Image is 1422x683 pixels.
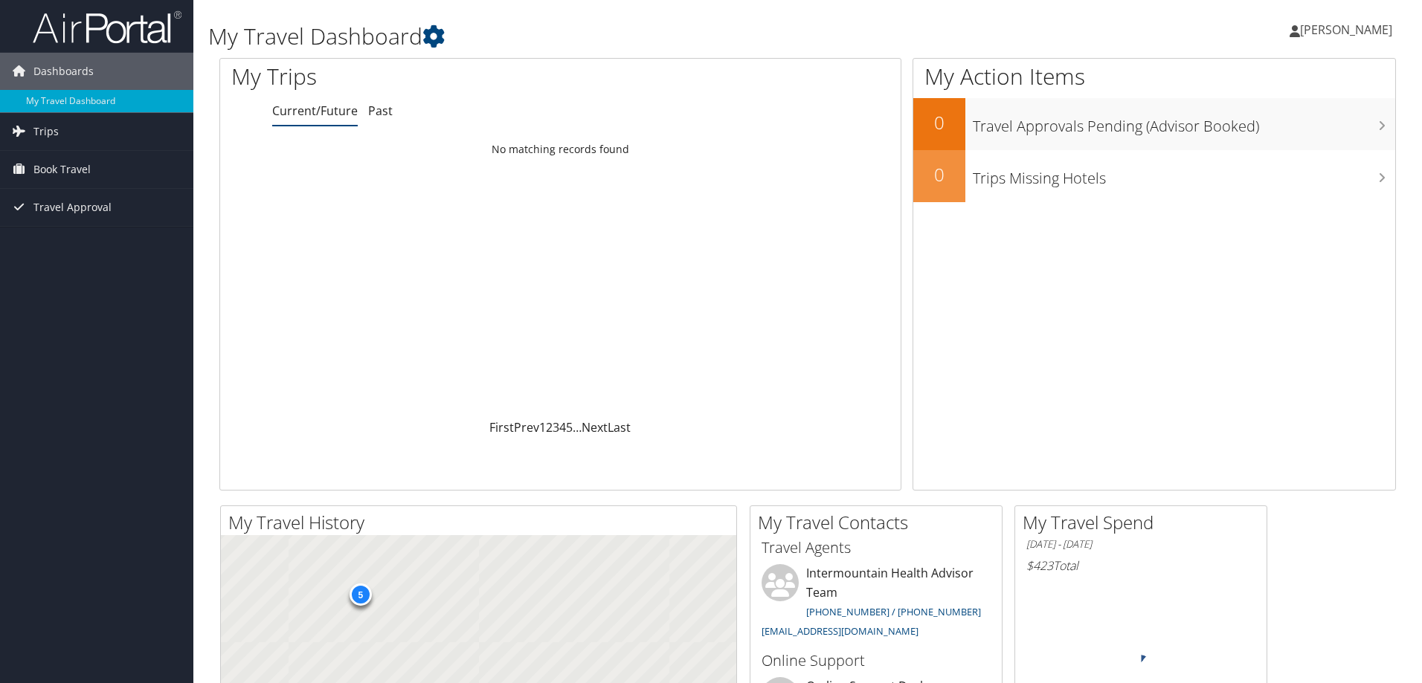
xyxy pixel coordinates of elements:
[33,113,59,150] span: Trips
[913,150,1395,202] a: 0Trips Missing Hotels
[368,103,393,119] a: Past
[559,419,566,436] a: 4
[754,564,998,644] li: Intermountain Health Advisor Team
[1023,510,1267,535] h2: My Travel Spend
[806,605,981,618] a: [PHONE_NUMBER] / [PHONE_NUMBER]
[573,419,582,436] span: …
[913,98,1395,150] a: 0Travel Approvals Pending (Advisor Booked)
[33,53,94,90] span: Dashboards
[1026,537,1255,551] h6: [DATE] - [DATE]
[973,109,1395,137] h3: Travel Approvals Pending (Advisor Booked)
[762,624,918,638] a: [EMAIL_ADDRESS][DOMAIN_NAME]
[1026,557,1255,574] h6: Total
[1290,7,1407,52] a: [PERSON_NAME]
[546,419,553,436] a: 2
[514,419,539,436] a: Prev
[231,61,606,92] h1: My Trips
[228,510,736,535] h2: My Travel History
[608,419,631,436] a: Last
[33,189,112,226] span: Travel Approval
[913,162,965,187] h2: 0
[762,537,991,558] h3: Travel Agents
[208,21,1008,52] h1: My Travel Dashboard
[33,151,91,188] span: Book Travel
[913,61,1395,92] h1: My Action Items
[489,419,514,436] a: First
[539,419,546,436] a: 1
[762,650,991,671] h3: Online Support
[913,110,965,135] h2: 0
[33,10,181,45] img: airportal-logo.png
[553,419,559,436] a: 3
[349,583,371,606] div: 5
[1026,557,1053,574] span: $423
[758,510,1002,535] h2: My Travel Contacts
[272,103,358,119] a: Current/Future
[1300,22,1392,38] span: [PERSON_NAME]
[566,419,573,436] a: 5
[973,161,1395,189] h3: Trips Missing Hotels
[582,419,608,436] a: Next
[220,136,901,163] td: No matching records found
